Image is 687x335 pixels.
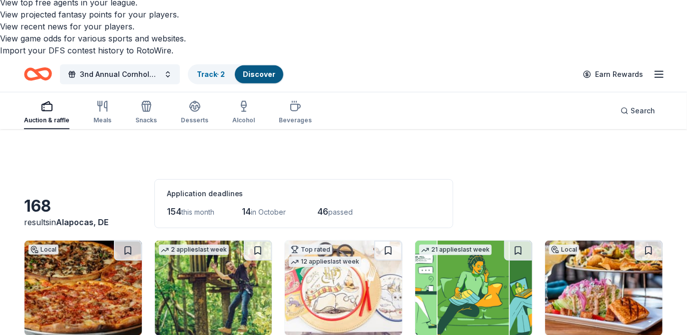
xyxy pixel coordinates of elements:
[24,216,142,228] div: results
[613,101,663,121] button: Search
[197,70,225,78] a: Track· 2
[93,96,111,129] button: Meals
[181,208,214,216] span: this month
[181,116,208,124] div: Desserts
[24,196,142,216] div: 168
[318,206,329,217] span: 46
[242,206,251,217] span: 14
[279,116,312,124] div: Beverages
[329,208,353,216] span: passed
[279,96,312,129] button: Beverages
[167,206,181,217] span: 154
[159,245,229,255] div: 2 applies last week
[419,245,492,255] div: 21 applies last week
[232,96,255,129] button: Alcohol
[289,257,361,267] div: 12 applies last week
[49,217,108,227] span: in
[631,105,655,117] span: Search
[251,208,286,216] span: in October
[60,64,180,84] button: 3nd Annual Cornhole Tournament
[93,116,111,124] div: Meals
[549,245,579,255] div: Local
[24,96,69,129] button: Auction & raffle
[243,70,275,78] a: Discover
[28,245,58,255] div: Local
[56,217,108,227] span: Alapocas, DE
[135,116,157,124] div: Snacks
[135,96,157,129] button: Snacks
[232,116,255,124] div: Alcohol
[24,62,52,86] a: Home
[167,188,441,200] div: Application deadlines
[24,116,69,124] div: Auction & raffle
[577,65,649,83] a: Earn Rewards
[289,245,332,255] div: Top rated
[181,96,208,129] button: Desserts
[188,64,284,84] button: Track· 2Discover
[80,68,160,80] span: 3nd Annual Cornhole Tournament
